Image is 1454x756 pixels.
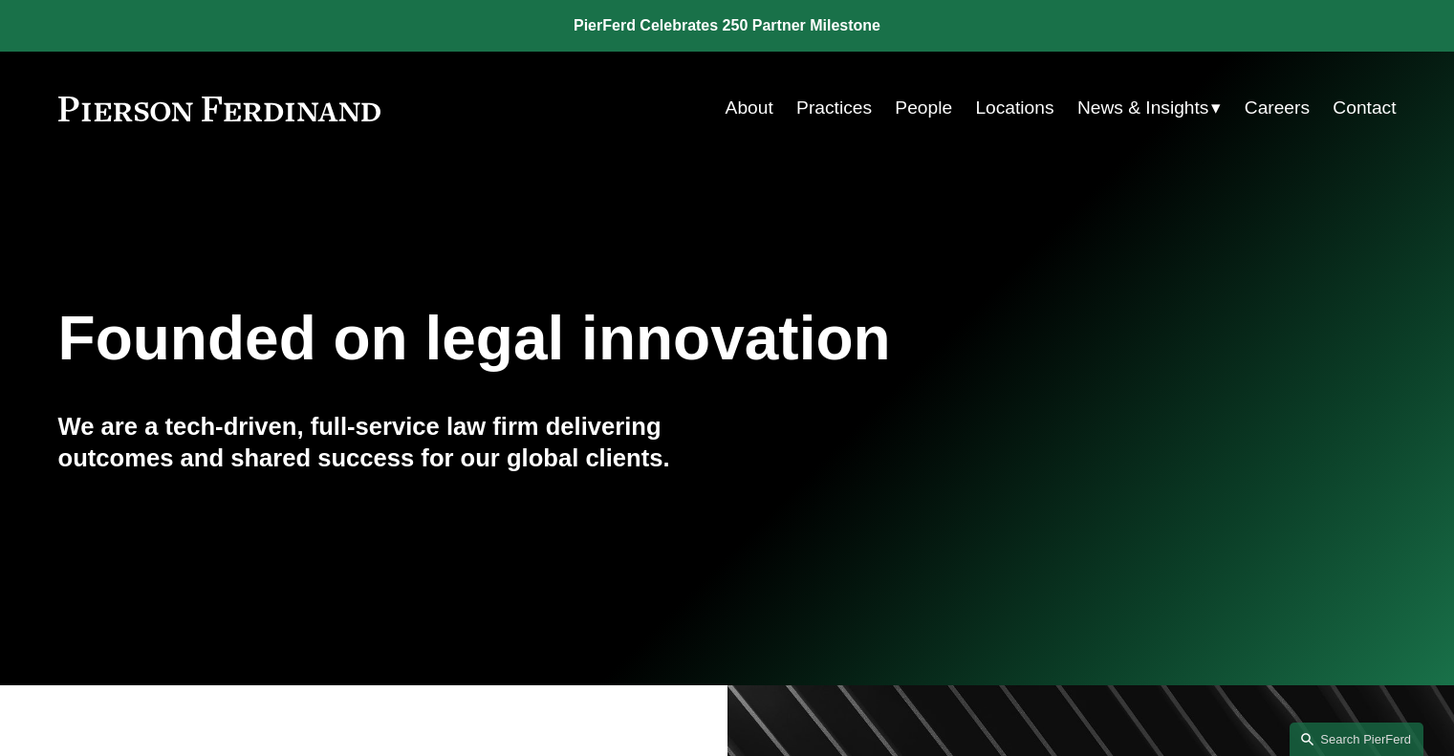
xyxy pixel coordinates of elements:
[1290,723,1423,756] a: Search this site
[1333,90,1396,126] a: Contact
[726,90,773,126] a: About
[796,90,872,126] a: Practices
[1077,90,1222,126] a: folder dropdown
[58,411,727,473] h4: We are a tech-driven, full-service law firm delivering outcomes and shared success for our global...
[1077,92,1209,125] span: News & Insights
[895,90,952,126] a: People
[975,90,1053,126] a: Locations
[1245,90,1310,126] a: Careers
[58,304,1174,374] h1: Founded on legal innovation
